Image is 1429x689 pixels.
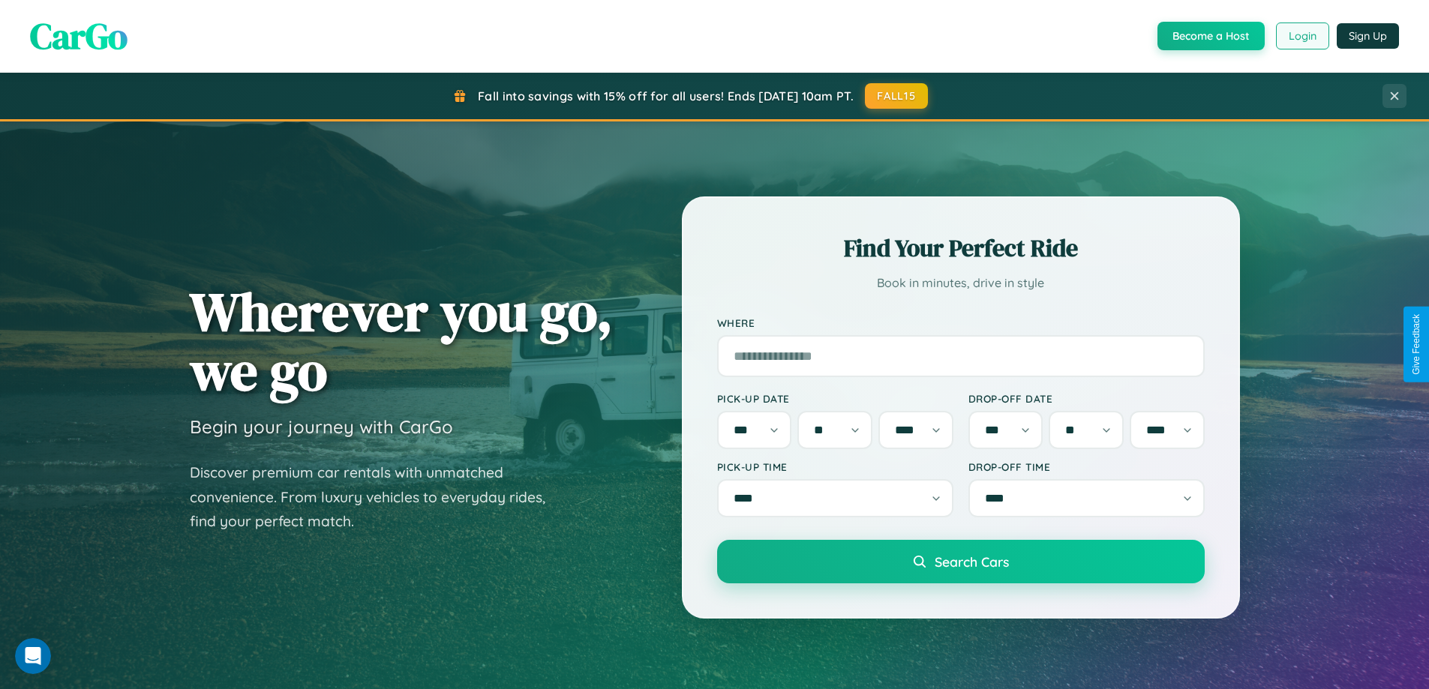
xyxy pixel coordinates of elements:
span: Fall into savings with 15% off for all users! Ends [DATE] 10am PT. [478,88,854,103]
button: Login [1276,22,1329,49]
label: Pick-up Date [717,392,953,405]
button: Become a Host [1157,22,1265,50]
span: CarGo [30,11,128,61]
label: Drop-off Time [968,460,1205,473]
button: FALL15 [865,83,928,109]
label: Pick-up Time [717,460,953,473]
label: Drop-off Date [968,392,1205,405]
button: Sign Up [1337,23,1399,49]
div: Give Feedback [1411,314,1421,375]
iframe: Intercom live chat [15,638,51,674]
button: Search Cars [717,540,1205,583]
h3: Begin your journey with CarGo [190,415,453,438]
h2: Find Your Perfect Ride [717,232,1205,265]
p: Book in minutes, drive in style [717,272,1205,294]
h1: Wherever you go, we go [190,282,613,400]
p: Discover premium car rentals with unmatched convenience. From luxury vehicles to everyday rides, ... [190,460,565,534]
span: Search Cars [935,553,1009,570]
label: Where [717,316,1205,329]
